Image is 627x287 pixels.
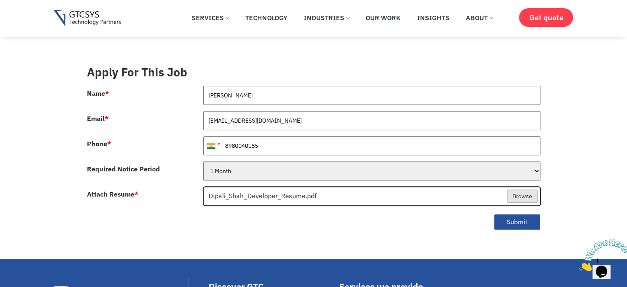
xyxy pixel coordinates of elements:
[576,235,627,275] iframe: chat widget
[411,9,456,27] a: Insights
[460,9,499,27] a: About
[186,9,235,27] a: Services
[87,65,540,79] h3: Apply For This Job
[87,115,109,122] label: Email
[298,9,355,27] a: Industries
[87,166,160,172] label: Required Notice Period
[54,10,121,27] img: Gtcsys logo
[203,136,540,155] input: 081234 56789
[494,214,540,230] button: Submit
[239,9,294,27] a: Technology
[87,140,111,147] label: Phone
[87,90,109,97] label: Name
[3,3,7,10] span: 1
[529,13,563,22] span: Get quote
[204,137,223,155] div: India (भारत): +91
[519,8,573,27] a: Get quote
[359,9,407,27] a: Our Work
[87,191,139,197] label: Attach Resume
[3,3,54,36] img: Chat attention grabber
